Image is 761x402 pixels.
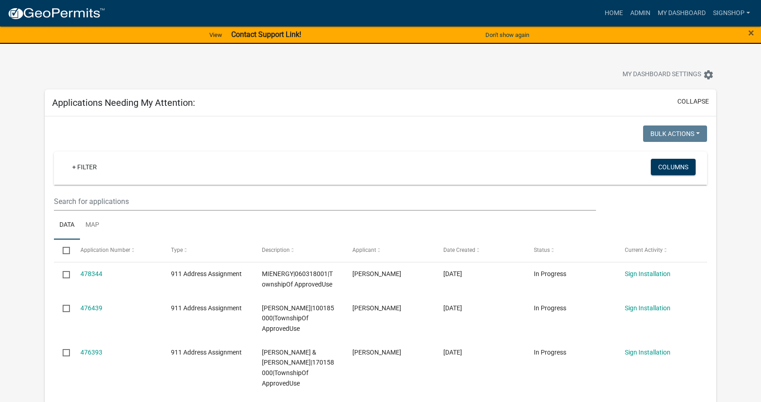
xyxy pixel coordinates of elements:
[443,349,462,356] span: 09/10/2025
[627,5,654,22] a: Admin
[80,304,102,312] a: 476439
[54,240,71,261] datatable-header-cell: Select
[206,27,226,42] a: View
[709,5,754,22] a: Signshop
[231,30,301,39] strong: Contact Support Link!
[352,270,401,277] span: Michelle Burt
[748,27,754,38] button: Close
[643,125,707,142] button: Bulk Actions
[54,211,80,240] a: Data
[54,192,596,211] input: Search for applications
[703,69,714,80] i: settings
[162,240,253,261] datatable-header-cell: Type
[615,66,721,84] button: My Dashboard Settingssettings
[625,247,663,253] span: Current Activity
[171,247,183,253] span: Type
[625,270,671,277] a: Sign Installation
[534,304,566,312] span: In Progress
[748,26,754,39] span: ×
[482,27,533,42] button: Don't show again
[253,240,344,261] datatable-header-cell: Description
[80,247,130,253] span: Application Number
[443,304,462,312] span: 09/10/2025
[654,5,709,22] a: My Dashboard
[534,349,566,356] span: In Progress
[601,5,627,22] a: Home
[625,304,671,312] a: Sign Installation
[72,240,163,261] datatable-header-cell: Application Number
[262,270,333,288] span: MIENERGY|060318001|TownshipOf ApprovedUse
[435,240,526,261] datatable-header-cell: Date Created
[443,270,462,277] span: 09/15/2025
[534,247,550,253] span: Status
[534,270,566,277] span: In Progress
[80,211,105,240] a: Map
[352,349,401,356] span: Michelle Burt
[677,97,709,106] button: collapse
[344,240,435,261] datatable-header-cell: Applicant
[262,304,334,333] span: DAVIDSON,MARK|100185000|TownshipOf ApprovedUse
[171,304,242,312] span: 911 Address Assignment
[623,69,701,80] span: My Dashboard Settings
[171,349,242,356] span: 911 Address Assignment
[262,247,290,253] span: Description
[625,349,671,356] a: Sign Installation
[651,159,696,175] button: Columns
[52,97,195,108] h5: Applications Needing My Attention:
[65,159,104,175] a: + Filter
[262,349,334,387] span: NELSON,TIM & GWEN|170158000|TownshipOf ApprovedUse
[352,247,376,253] span: Applicant
[616,240,707,261] datatable-header-cell: Current Activity
[80,349,102,356] a: 476393
[171,270,242,277] span: 911 Address Assignment
[352,304,401,312] span: Michelle Burt
[80,270,102,277] a: 478344
[525,240,616,261] datatable-header-cell: Status
[443,247,475,253] span: Date Created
